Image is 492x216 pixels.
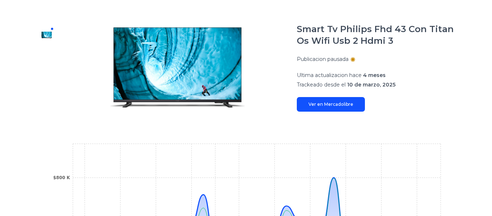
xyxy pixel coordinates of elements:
[363,72,386,78] span: 4 meses
[297,23,457,47] h1: Smart Tv Philips Fhd 43 Con Titan Os Wifi Usb 2 Hdmi 3
[297,81,346,88] span: Trackeado desde el
[297,72,362,78] span: Ultima actualizacion hace
[297,55,349,63] p: Publicacion pausada
[297,97,365,112] a: Ver en Mercadolibre
[73,23,282,112] img: Smart Tv Philips Fhd 43 Con Titan Os Wifi Usb 2 Hdmi 3
[347,81,395,88] span: 10 de marzo, 2025
[41,29,52,41] img: Smart Tv Philips Fhd 43 Con Titan Os Wifi Usb 2 Hdmi 3
[53,175,70,180] tspan: $800 K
